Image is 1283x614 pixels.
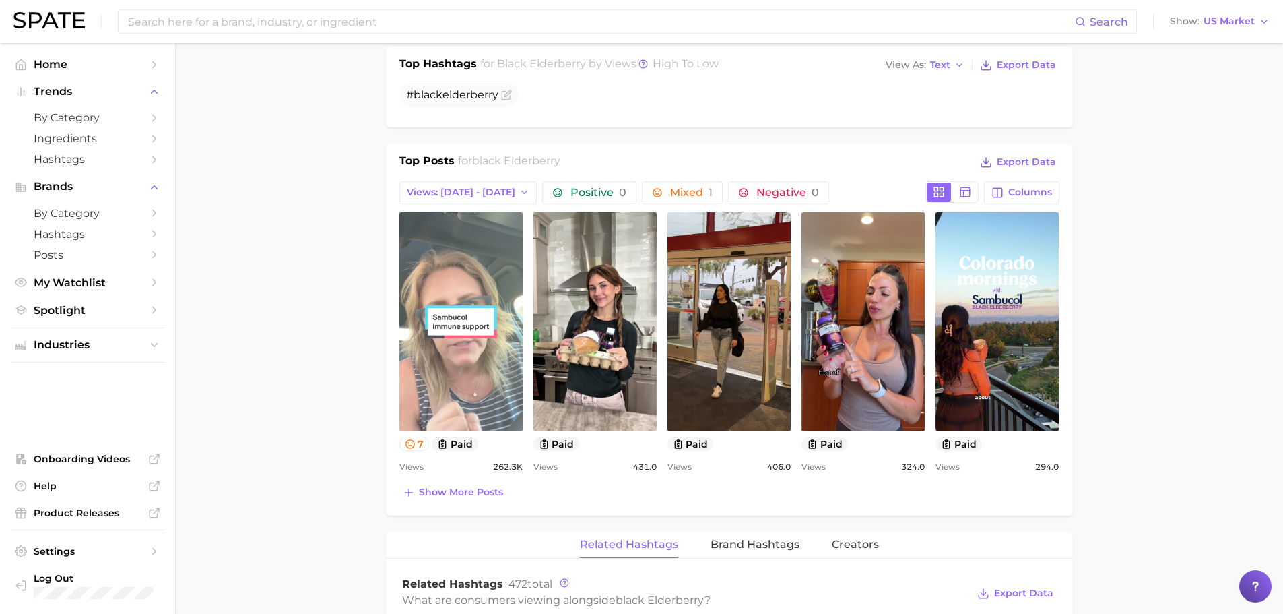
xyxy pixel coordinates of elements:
button: paid [533,437,580,451]
span: 0 [619,186,626,199]
span: 1 [709,186,713,199]
span: Ingredients [34,132,141,145]
a: by Category [11,203,164,224]
span: Creators [832,539,879,551]
span: Brand Hashtags [711,539,799,551]
a: by Category [11,107,164,128]
input: Search here for a brand, industry, or ingredient [127,10,1075,33]
button: Views: [DATE] - [DATE] [399,181,537,204]
span: Posts [34,249,141,262]
span: My Watchlist [34,276,141,289]
span: Columns [1008,187,1052,198]
span: Product Releases [34,507,141,519]
span: 324.0 [901,459,925,475]
div: What are consumers viewing alongside ? [402,591,968,609]
span: Log Out [34,572,199,584]
span: Export Data [994,588,1053,599]
span: Text [930,61,950,69]
h2: for by Views [480,56,719,75]
span: by Category [34,111,141,124]
span: high to low [653,57,719,70]
button: Export Data [977,153,1059,172]
a: Product Releases [11,503,164,523]
span: View As [886,61,926,69]
a: Log out. Currently logged in with e-mail laura.cordero@emersongroup.com. [11,568,164,603]
span: black [414,88,442,101]
button: Trends [11,82,164,102]
button: Industries [11,335,164,355]
button: paid [432,437,478,451]
span: Positive [570,187,626,198]
button: 7 [399,437,430,451]
span: total [508,578,552,590]
span: Related Hashtags [402,578,503,590]
span: black elderberry [616,594,704,607]
span: by Category [34,207,141,220]
span: Views: [DATE] - [DATE] [407,187,515,198]
button: paid [667,437,714,451]
span: Views [533,459,558,475]
span: # [406,88,498,101]
h2: for [458,153,560,173]
span: US Market [1204,18,1255,25]
span: Views [667,459,692,475]
a: Hashtags [11,149,164,170]
span: Negative [756,187,819,198]
span: black elderberry [472,154,560,167]
span: black elderberry [497,57,586,70]
a: Posts [11,245,164,266]
span: 294.0 [1035,459,1059,475]
span: Views [801,459,826,475]
a: Spotlight [11,300,164,321]
span: Show [1170,18,1199,25]
span: Mixed [670,187,713,198]
a: Onboarding Videos [11,449,164,469]
span: Trends [34,86,141,98]
button: paid [801,437,848,451]
span: Spotlight [34,304,141,317]
button: Show more posts [399,483,506,502]
span: Export Data [997,156,1056,168]
a: Home [11,54,164,75]
button: Export Data [977,56,1059,75]
button: Export Data [974,584,1056,603]
span: Help [34,480,141,492]
span: elderberry [442,88,498,101]
img: SPATE [13,12,85,28]
a: Hashtags [11,224,164,245]
span: 406.0 [767,459,791,475]
a: Ingredients [11,128,164,149]
span: 262.3k [493,459,523,475]
button: Brands [11,177,164,197]
span: Views [399,459,424,475]
span: Show more posts [419,487,503,498]
span: Hashtags [34,153,141,166]
a: My Watchlist [11,272,164,293]
button: paid [935,437,982,451]
span: Home [34,58,141,71]
span: 0 [812,186,819,199]
h1: Top Hashtags [399,56,477,75]
a: Help [11,476,164,496]
button: Columns [984,181,1059,204]
button: View AsText [882,57,968,74]
h1: Top Posts [399,153,455,173]
span: Related Hashtags [580,539,678,551]
span: Export Data [997,59,1056,71]
span: 472 [508,578,527,590]
span: 431.0 [633,459,657,475]
span: Onboarding Videos [34,453,141,465]
span: Brands [34,181,141,193]
span: Views [935,459,960,475]
span: Hashtags [34,228,141,241]
span: Search [1090,16,1128,28]
span: Industries [34,339,141,351]
span: Settings [34,545,141,557]
button: ShowUS Market [1166,13,1273,30]
button: Flag as miscategorized or irrelevant [501,90,512,100]
a: Settings [11,541,164,561]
